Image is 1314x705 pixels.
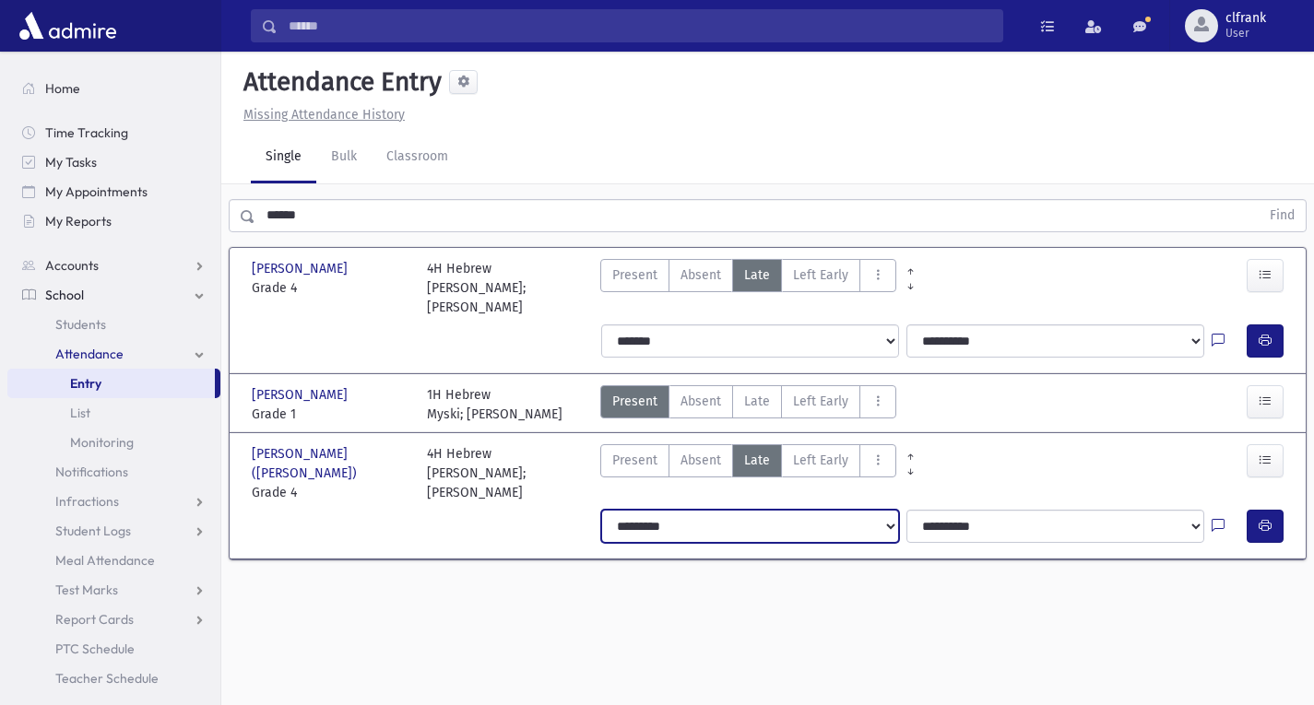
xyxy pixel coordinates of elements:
[252,278,408,298] span: Grade 4
[427,444,584,502] div: 4H Hebrew [PERSON_NAME]; [PERSON_NAME]
[236,66,442,98] h5: Attendance Entry
[612,265,657,285] span: Present
[681,392,721,411] span: Absent
[45,124,128,141] span: Time Tracking
[372,132,463,183] a: Classroom
[1225,11,1266,26] span: clfrank
[7,575,220,605] a: Test Marks
[55,552,155,569] span: Meal Attendance
[600,385,896,424] div: AttTypes
[252,405,408,424] span: Grade 1
[7,280,220,310] a: School
[45,154,97,170] span: My Tasks
[7,546,220,575] a: Meal Attendance
[7,605,220,634] a: Report Cards
[55,464,128,480] span: Notifications
[15,7,121,44] img: AdmirePro
[7,177,220,206] a: My Appointments
[7,206,220,236] a: My Reports
[744,451,770,470] span: Late
[251,132,316,183] a: Single
[45,287,84,303] span: School
[252,385,351,405] span: [PERSON_NAME]
[7,147,220,177] a: My Tasks
[252,259,351,278] span: [PERSON_NAME]
[600,259,896,317] div: AttTypes
[316,132,372,183] a: Bulk
[7,428,220,457] a: Monitoring
[7,457,220,487] a: Notifications
[45,80,80,97] span: Home
[7,369,215,398] a: Entry
[70,405,90,421] span: List
[243,107,405,123] u: Missing Attendance History
[793,265,848,285] span: Left Early
[7,74,220,103] a: Home
[70,375,101,392] span: Entry
[7,310,220,339] a: Students
[55,346,124,362] span: Attendance
[278,9,1002,42] input: Search
[55,316,106,333] span: Students
[236,107,405,123] a: Missing Attendance History
[427,259,584,317] div: 4H Hebrew [PERSON_NAME]; [PERSON_NAME]
[7,339,220,369] a: Attendance
[7,664,220,693] a: Teacher Schedule
[681,265,721,285] span: Absent
[7,516,220,546] a: Student Logs
[55,670,159,687] span: Teacher Schedule
[252,483,408,502] span: Grade 4
[600,444,896,502] div: AttTypes
[45,183,148,200] span: My Appointments
[612,392,657,411] span: Present
[612,451,657,470] span: Present
[55,582,118,598] span: Test Marks
[45,257,99,274] span: Accounts
[7,118,220,147] a: Time Tracking
[793,451,848,470] span: Left Early
[7,487,220,516] a: Infractions
[744,392,770,411] span: Late
[55,493,119,510] span: Infractions
[7,251,220,280] a: Accounts
[55,640,135,657] span: PTC Schedule
[681,451,721,470] span: Absent
[744,265,770,285] span: Late
[70,434,134,451] span: Monitoring
[7,398,220,428] a: List
[7,634,220,664] a: PTC Schedule
[252,444,408,483] span: [PERSON_NAME] ([PERSON_NAME])
[793,392,848,411] span: Left Early
[427,385,562,424] div: 1H Hebrew Myski; [PERSON_NAME]
[55,611,134,628] span: Report Cards
[45,213,112,229] span: My Reports
[55,523,131,539] span: Student Logs
[1225,26,1266,41] span: User
[1259,200,1306,231] button: Find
